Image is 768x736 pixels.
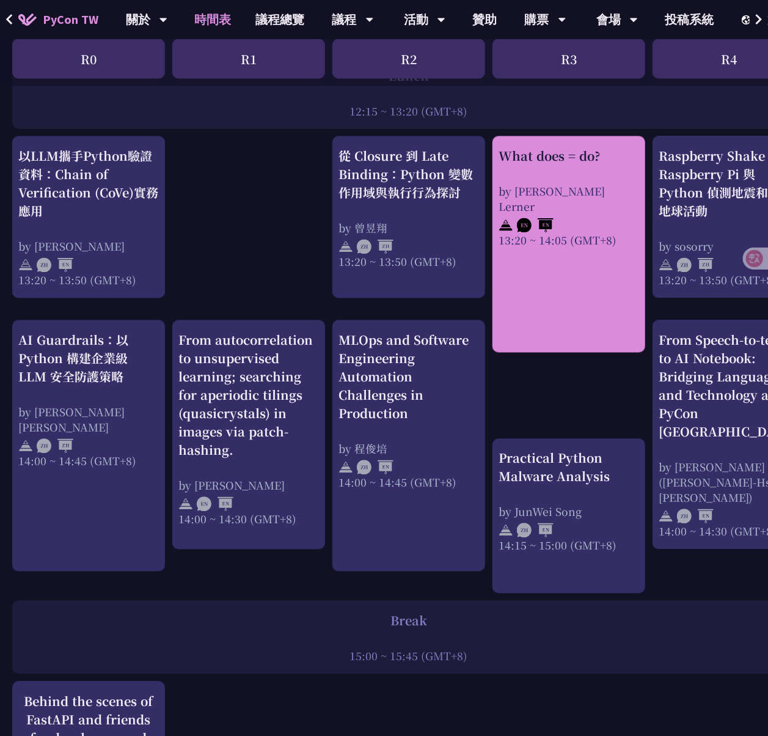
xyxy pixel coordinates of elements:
[499,449,639,486] div: Practical Python Malware Analysis
[18,331,159,561] a: AI Guardrails：以 Python 構建企業級 LLM 安全防護策略 by [PERSON_NAME] [PERSON_NAME] 14:00 ~ 14:45 (GMT+8)
[18,405,159,435] div: by [PERSON_NAME] [PERSON_NAME]
[357,460,393,475] img: ZHEN.371966e.svg
[338,441,479,457] div: by 程俊培
[338,331,479,561] a: MLOps and Software Engineering Automation Challenges in Production by 程俊培 14:00 ~ 14:45 (GMT+8)
[18,147,159,221] div: 以LLM攜手Python驗證資料：Chain of Verification (CoVe)實務應用
[338,240,353,254] img: svg+xml;base64,PHN2ZyB4bWxucz0iaHR0cDovL3d3dy53My5vcmcvMjAwMC9zdmciIHdpZHRoPSIyNCIgaGVpZ2h0PSIyNC...
[338,460,353,475] img: svg+xml;base64,PHN2ZyB4bWxucz0iaHR0cDovL3d3dy53My5vcmcvMjAwMC9zdmciIHdpZHRoPSIyNCIgaGVpZ2h0PSIyNC...
[499,147,639,166] div: What does = do?
[499,218,513,233] img: svg+xml;base64,PHN2ZyB4bWxucz0iaHR0cDovL3d3dy53My5vcmcvMjAwMC9zdmciIHdpZHRoPSIyNCIgaGVpZ2h0PSIyNC...
[677,258,714,273] img: ZHZH.38617ef.svg
[6,4,111,35] a: PyCon TW
[338,254,479,270] div: 13:20 ~ 13:50 (GMT+8)
[178,331,319,539] a: From autocorrelation to unsupervised learning; searching for aperiodic tilings (quasicrystals) in...
[338,147,479,202] div: 從 Closure 到 Late Binding：Python 變數作用域與執行行為探討
[499,147,639,342] a: What does = do? by [PERSON_NAME] Lerner 13:20 ~ 14:05 (GMT+8)
[742,15,754,24] img: Locale Icon
[659,509,673,524] img: svg+xml;base64,PHN2ZyB4bWxucz0iaHR0cDovL3d3dy53My5vcmcvMjAwMC9zdmciIHdpZHRoPSIyNCIgaGVpZ2h0PSIyNC...
[18,13,37,26] img: Home icon of PyCon TW 2025
[178,512,319,527] div: 14:00 ~ 14:30 (GMT+8)
[332,39,485,79] div: R2
[37,439,73,454] img: ZHZH.38617ef.svg
[18,439,33,454] img: svg+xml;base64,PHN2ZyB4bWxucz0iaHR0cDovL3d3dy53My5vcmcvMjAwMC9zdmciIHdpZHRoPSIyNCIgaGVpZ2h0PSIyNC...
[659,258,673,273] img: svg+xml;base64,PHN2ZyB4bWxucz0iaHR0cDovL3d3dy53My5vcmcvMjAwMC9zdmciIHdpZHRoPSIyNCIgaGVpZ2h0PSIyNC...
[43,10,98,29] span: PyCon TW
[499,233,639,248] div: 13:20 ~ 14:05 (GMT+8)
[172,39,325,79] div: R1
[357,240,393,254] img: ZHZH.38617ef.svg
[517,218,554,233] img: ENEN.5a408d1.svg
[18,454,159,469] div: 14:00 ~ 14:45 (GMT+8)
[12,39,165,79] div: R0
[37,258,73,273] img: ZHEN.371966e.svg
[18,239,159,254] div: by [PERSON_NAME]
[18,273,159,288] div: 13:20 ~ 13:50 (GMT+8)
[499,449,639,583] a: Practical Python Malware Analysis by JunWei Song 14:15 ~ 15:00 (GMT+8)
[18,147,159,288] a: 以LLM攜手Python驗證資料：Chain of Verification (CoVe)實務應用 by [PERSON_NAME] 13:20 ~ 13:50 (GMT+8)
[18,331,159,386] div: AI Guardrails：以 Python 構建企業級 LLM 安全防護策略
[499,504,639,520] div: by JunWei Song
[499,538,639,553] div: 14:15 ~ 15:00 (GMT+8)
[677,509,714,524] img: ZHEN.371966e.svg
[492,39,645,79] div: R3
[499,184,639,215] div: by [PERSON_NAME] Lerner
[338,331,479,423] div: MLOps and Software Engineering Automation Challenges in Production
[18,258,33,273] img: svg+xml;base64,PHN2ZyB4bWxucz0iaHR0cDovL3d3dy53My5vcmcvMjAwMC9zdmciIHdpZHRoPSIyNCIgaGVpZ2h0PSIyNC...
[178,497,193,512] img: svg+xml;base64,PHN2ZyB4bWxucz0iaHR0cDovL3d3dy53My5vcmcvMjAwMC9zdmciIHdpZHRoPSIyNCIgaGVpZ2h0PSIyNC...
[178,478,319,493] div: by [PERSON_NAME]
[338,475,479,490] div: 14:00 ~ 14:45 (GMT+8)
[178,331,319,460] div: From autocorrelation to unsupervised learning; searching for aperiodic tilings (quasicrystals) in...
[338,221,479,236] div: by 曾昱翔
[338,147,479,288] a: 從 Closure 到 Late Binding：Python 變數作用域與執行行為探討 by 曾昱翔 13:20 ~ 13:50 (GMT+8)
[499,523,513,538] img: svg+xml;base64,PHN2ZyB4bWxucz0iaHR0cDovL3d3dy53My5vcmcvMjAwMC9zdmciIHdpZHRoPSIyNCIgaGVpZ2h0PSIyNC...
[517,523,554,538] img: ZHEN.371966e.svg
[197,497,233,512] img: ENEN.5a408d1.svg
